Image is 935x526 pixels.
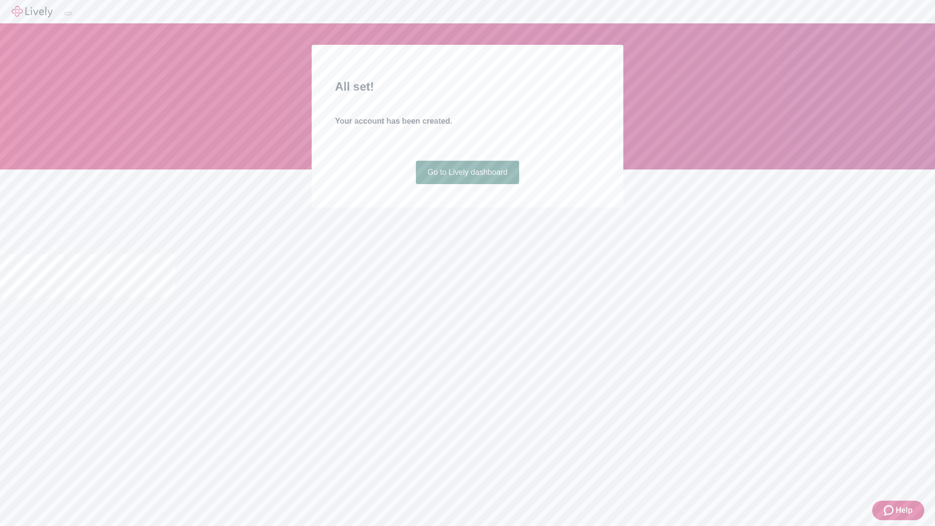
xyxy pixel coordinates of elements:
[335,78,600,95] h2: All set!
[416,161,520,184] a: Go to Lively dashboard
[884,505,896,516] svg: Zendesk support icon
[12,6,53,18] img: Lively
[64,12,72,15] button: Log out
[896,505,913,516] span: Help
[872,501,924,520] button: Zendesk support iconHelp
[335,115,600,127] h4: Your account has been created.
